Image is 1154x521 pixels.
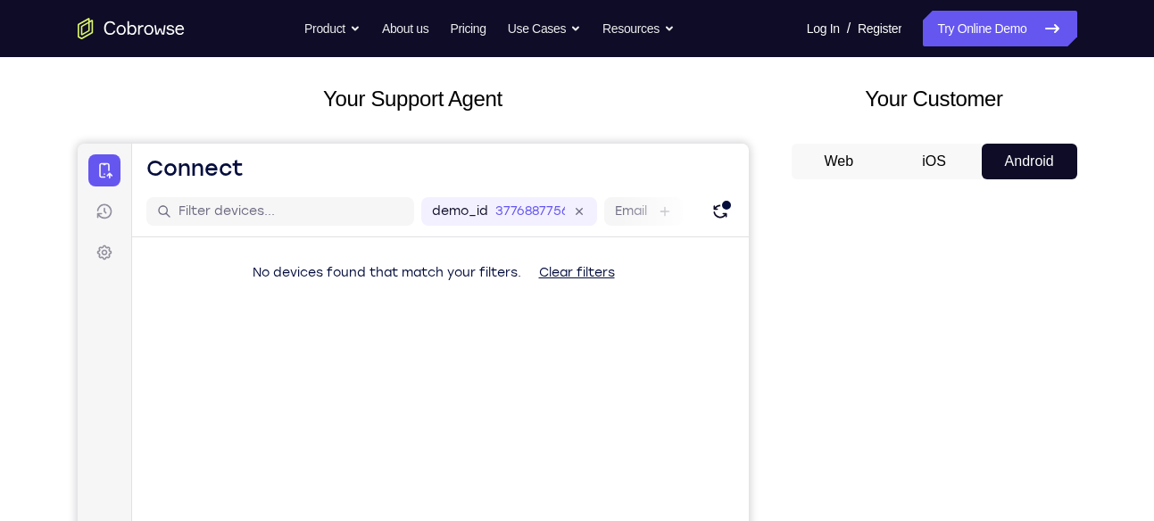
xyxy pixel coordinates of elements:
[807,11,840,46] a: Log In
[886,144,982,179] button: iOS
[508,11,581,46] button: Use Cases
[858,11,901,46] a: Register
[450,11,486,46] a: Pricing
[78,18,185,39] a: Go to the home page
[304,11,361,46] button: Product
[847,18,851,39] span: /
[602,11,675,46] button: Resources
[792,83,1077,115] h2: Your Customer
[792,144,887,179] button: Web
[923,11,1076,46] a: Try Online Demo
[382,11,428,46] a: About us
[78,83,749,115] h2: Your Support Agent
[982,144,1077,179] button: Android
